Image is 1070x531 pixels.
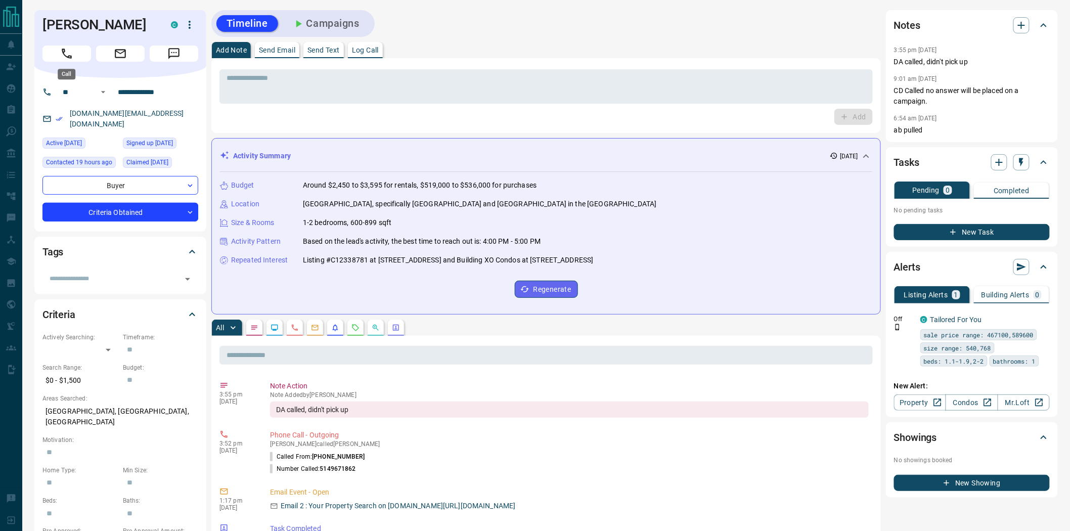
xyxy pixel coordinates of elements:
[219,497,255,504] p: 1:17 pm
[219,391,255,398] p: 3:55 pm
[123,138,198,152] div: Fri Dec 17 2021
[42,244,63,260] h2: Tags
[993,356,1036,366] span: bathrooms: 1
[840,152,858,161] p: [DATE]
[42,17,156,33] h1: [PERSON_NAME]
[894,475,1050,491] button: New Showing
[42,333,118,342] p: Actively Searching:
[46,138,82,148] span: Active [DATE]
[181,272,195,286] button: Open
[231,180,254,191] p: Budget
[912,187,940,194] p: Pending
[894,75,937,82] p: 9:01 am [DATE]
[42,394,198,403] p: Areas Searched:
[331,324,339,332] svg: Listing Alerts
[994,187,1030,194] p: Completed
[219,447,255,454] p: [DATE]
[42,403,198,430] p: [GEOGRAPHIC_DATA], [GEOGRAPHIC_DATA], [GEOGRAPHIC_DATA]
[219,398,255,405] p: [DATE]
[270,391,869,399] p: Note Added by [PERSON_NAME]
[271,324,279,332] svg: Lead Browsing Activity
[320,465,356,472] span: 5149671862
[982,291,1030,298] p: Building Alerts
[924,330,1034,340] span: sale price range: 467100,589600
[231,199,259,209] p: Location
[259,47,295,54] p: Send Email
[312,453,365,460] span: [PHONE_NUMBER]
[216,15,278,32] button: Timeline
[42,302,198,327] div: Criteria
[231,217,275,228] p: Size & Rooms
[894,203,1050,218] p: No pending tasks
[42,372,118,389] p: $0 - $1,500
[894,425,1050,450] div: Showings
[930,316,982,324] a: Tailored For You
[894,150,1050,174] div: Tasks
[270,402,869,418] div: DA called, didn't pick up
[1036,291,1040,298] p: 0
[924,356,984,366] span: beds: 1.1-1.9,2-2
[307,47,340,54] p: Send Text
[894,224,1050,240] button: New Task
[894,47,937,54] p: 3:55 pm [DATE]
[42,176,198,195] div: Buyer
[352,47,379,54] p: Log Call
[126,138,173,148] span: Signed up [DATE]
[46,157,112,167] span: Contacted 19 hours ago
[270,381,869,391] p: Note Action
[894,255,1050,279] div: Alerts
[303,217,391,228] p: 1-2 bedrooms, 600-899 sqft
[270,464,356,473] p: Number Called:
[233,151,291,161] p: Activity Summary
[894,381,1050,391] p: New Alert:
[894,324,901,331] svg: Push Notification Only
[42,157,118,171] div: Fri Aug 15 2025
[171,21,178,28] div: condos.ca
[904,291,948,298] p: Listing Alerts
[42,203,198,222] div: Criteria Obtained
[123,466,198,475] p: Min Size:
[220,147,872,165] div: Activity Summary[DATE]
[894,125,1050,136] p: ab pulled
[894,17,920,33] h2: Notes
[42,46,91,62] span: Call
[303,180,537,191] p: Around $2,450 to $3,595 for rentals, $519,000 to $536,000 for purchases
[894,456,1050,465] p: No showings booked
[42,435,198,445] p: Motivation:
[216,324,224,331] p: All
[56,115,63,122] svg: Email Verified
[58,69,75,79] div: Call
[946,187,950,194] p: 0
[303,199,657,209] p: [GEOGRAPHIC_DATA], specifically [GEOGRAPHIC_DATA] and [GEOGRAPHIC_DATA] in the [GEOGRAPHIC_DATA]
[97,86,109,98] button: Open
[282,15,370,32] button: Campaigns
[392,324,400,332] svg: Agent Actions
[894,85,1050,107] p: CD Called no answer will be placed on a campaign.
[894,429,937,446] h2: Showings
[231,236,281,247] p: Activity Pattern
[42,138,118,152] div: Tue Aug 12 2025
[123,157,198,171] div: Wed Aug 13 2025
[270,430,869,440] p: Phone Call - Outgoing
[123,496,198,505] p: Baths:
[42,306,75,323] h2: Criteria
[123,363,198,372] p: Budget:
[231,255,288,265] p: Repeated Interest
[270,487,869,498] p: Email Event - Open
[123,333,198,342] p: Timeframe:
[894,13,1050,37] div: Notes
[70,109,184,128] a: [DOMAIN_NAME][EMAIL_ADDRESS][DOMAIN_NAME]
[150,46,198,62] span: Message
[954,291,958,298] p: 1
[894,57,1050,67] p: DA called, didn't pick up
[42,240,198,264] div: Tags
[998,394,1050,411] a: Mr.Loft
[219,440,255,447] p: 3:52 pm
[303,236,541,247] p: Based on the lead's activity, the best time to reach out is: 4:00 PM - 5:00 PM
[894,259,920,275] h2: Alerts
[894,315,914,324] p: Off
[219,504,255,511] p: [DATE]
[924,343,991,353] span: size range: 540,768
[270,440,869,448] p: [PERSON_NAME] called [PERSON_NAME]
[270,452,365,461] p: Called From:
